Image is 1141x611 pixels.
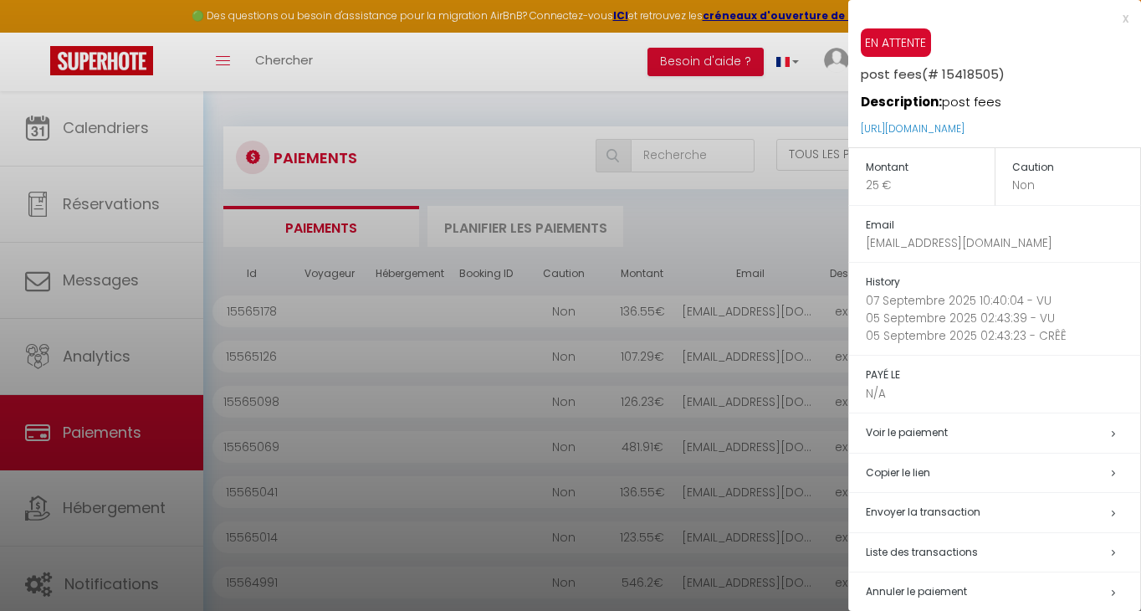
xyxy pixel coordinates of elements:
[866,327,1140,345] p: 05 Septembre 2025 02:43:23 - CRÊÊ
[866,505,980,519] span: Envoyer la transaction
[866,385,1140,403] p: N/A
[866,545,978,559] span: Liste des transactions
[861,121,964,136] a: [URL][DOMAIN_NAME]
[866,425,948,439] a: Voir le paiement
[861,57,1141,82] h5: post fees
[848,8,1128,28] div: x
[866,234,1140,252] p: [EMAIL_ADDRESS][DOMAIN_NAME]
[866,158,995,177] h5: Montant
[866,177,995,194] p: 25 €
[866,366,1140,385] h5: PAYÉ LE
[866,292,1140,310] p: 07 Septembre 2025 10:40:04 - VU
[861,28,931,57] span: EN ATTENTE
[866,310,1140,327] p: 05 Septembre 2025 02:43:39 - VU
[922,65,1005,83] span: (# 15418505)
[866,584,967,598] span: Annuler le paiement
[866,464,1140,483] h5: Copier le lien
[1012,177,1141,194] p: Non
[861,82,1141,112] p: post fees
[866,273,1140,292] h5: History
[1012,158,1141,177] h5: Caution
[861,93,942,110] strong: Description:
[866,216,1140,235] h5: Email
